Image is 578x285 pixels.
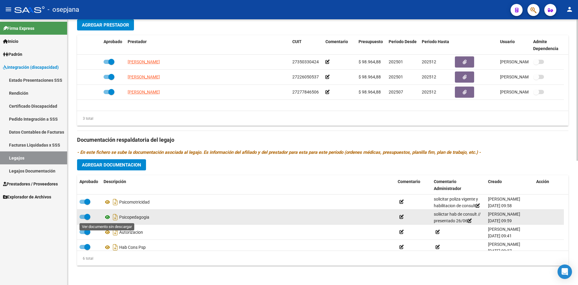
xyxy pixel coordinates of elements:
[488,212,520,217] span: [PERSON_NAME]
[434,212,481,223] span: soliictar hab de consult // presentado 26/06
[488,233,512,238] span: [DATE] 09:41
[292,59,319,64] span: 27350330424
[77,255,93,262] div: 6 total
[128,74,160,79] span: [PERSON_NAME]
[290,35,323,55] datatable-header-cell: CUIT
[3,181,58,187] span: Prestadores / Proveedores
[77,150,481,155] i: - En este fichero se sube la documentación asociada al legajo. Es información del afiliado y del ...
[77,136,568,144] h3: Documentación respaldatoria del legajo
[498,35,531,55] datatable-header-cell: Usuario
[111,197,119,207] i: Descargar documento
[48,3,79,16] span: - osepjana
[488,249,512,253] span: [DATE] 09:37
[125,35,290,55] datatable-header-cell: Prestador
[128,59,160,64] span: [PERSON_NAME]
[3,64,59,71] span: Integración (discapacidad)
[488,179,502,184] span: Creado
[500,39,515,44] span: Usuario
[398,179,420,184] span: Comentario
[77,115,93,122] div: 3 total
[558,264,572,279] div: Open Intercom Messenger
[488,197,520,201] span: [PERSON_NAME]
[128,39,147,44] span: Prestador
[389,74,403,79] span: 202501
[422,90,436,94] span: 202512
[488,203,512,208] span: [DATE] 09:58
[82,22,129,28] span: Agregar Prestador
[389,59,403,64] span: 202501
[566,6,573,13] mat-icon: person
[356,35,386,55] datatable-header-cell: Presupuesto
[531,35,564,55] datatable-header-cell: Admite Dependencia
[389,90,403,94] span: 202507
[500,59,547,64] span: [PERSON_NAME] [DATE]
[3,25,34,32] span: Firma Express
[3,38,18,45] span: Inicio
[82,162,141,168] span: Agregar Documentacion
[104,179,126,184] span: Descripción
[486,175,534,195] datatable-header-cell: Creado
[3,194,51,200] span: Explorador de Archivos
[77,159,146,170] button: Agregar Documentacion
[359,39,383,44] span: Presupuesto
[434,179,461,191] span: Comentario Administrador
[325,39,348,44] span: Comentario
[104,227,393,237] div: Autorizacion
[488,218,512,223] span: [DATE] 09:59
[419,35,452,55] datatable-header-cell: Periodo Hasta
[386,35,419,55] datatable-header-cell: Periodo Desde
[5,6,12,13] mat-icon: menu
[104,212,393,222] div: Psicopedagogia
[101,35,125,55] datatable-header-cell: Aprobado
[359,90,381,94] span: $ 98.964,88
[422,59,436,64] span: 202512
[104,197,393,207] div: Psicomotricidad
[434,197,480,208] span: solicitar poliza vigente y habilitacion de consult
[500,74,547,79] span: [PERSON_NAME] [DATE]
[359,74,381,79] span: $ 98.964,88
[292,90,319,94] span: 27277846506
[533,39,558,51] span: Admite Dependencia
[488,227,520,232] span: [PERSON_NAME]
[422,74,436,79] span: 202512
[395,175,431,195] datatable-header-cell: Comentario
[488,242,520,247] span: [PERSON_NAME]
[104,242,393,252] div: Hab Cons Psp
[359,59,381,64] span: $ 98.964,88
[3,51,22,58] span: Padrón
[77,175,101,195] datatable-header-cell: Aprobado
[534,175,564,195] datatable-header-cell: Acción
[536,179,549,184] span: Acción
[292,74,319,79] span: 27226050537
[431,175,486,195] datatable-header-cell: Comentario Administrador
[111,227,119,237] i: Descargar documento
[111,242,119,252] i: Descargar documento
[104,39,122,44] span: Aprobado
[77,19,134,30] button: Agregar Prestador
[128,90,160,94] span: [PERSON_NAME]
[292,39,302,44] span: CUIT
[389,39,417,44] span: Periodo Desde
[323,35,356,55] datatable-header-cell: Comentario
[500,90,547,94] span: [PERSON_NAME] [DATE]
[111,212,119,222] i: Descargar documento
[422,39,449,44] span: Periodo Hasta
[79,179,98,184] span: Aprobado
[101,175,395,195] datatable-header-cell: Descripción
